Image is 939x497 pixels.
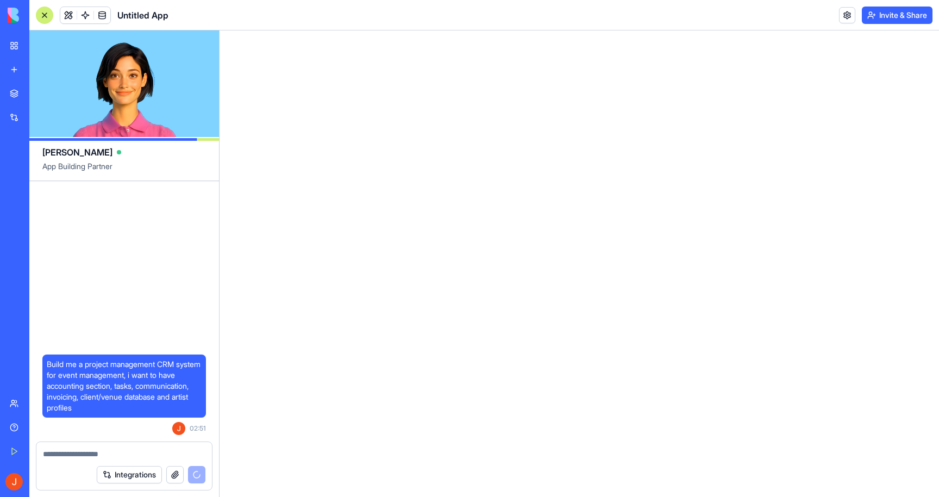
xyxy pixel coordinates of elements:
[190,424,206,433] span: 02:51
[97,466,162,483] button: Integrations
[42,161,206,181] span: App Building Partner
[172,422,185,435] img: ACg8ocLBimfY7BlJ0jcFYR_XGCBag-F7u0uO8629eRd9e71mg1HGog=s96-c
[5,473,23,490] img: ACg8ocLBimfY7BlJ0jcFYR_XGCBag-F7u0uO8629eRd9e71mg1HGog=s96-c
[117,9,168,22] span: Untitled App
[8,8,75,23] img: logo
[862,7,932,24] button: Invite & Share
[47,359,202,413] span: Build me a project management CRM system for event management, i want to have accounting section,...
[42,146,112,159] span: [PERSON_NAME]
